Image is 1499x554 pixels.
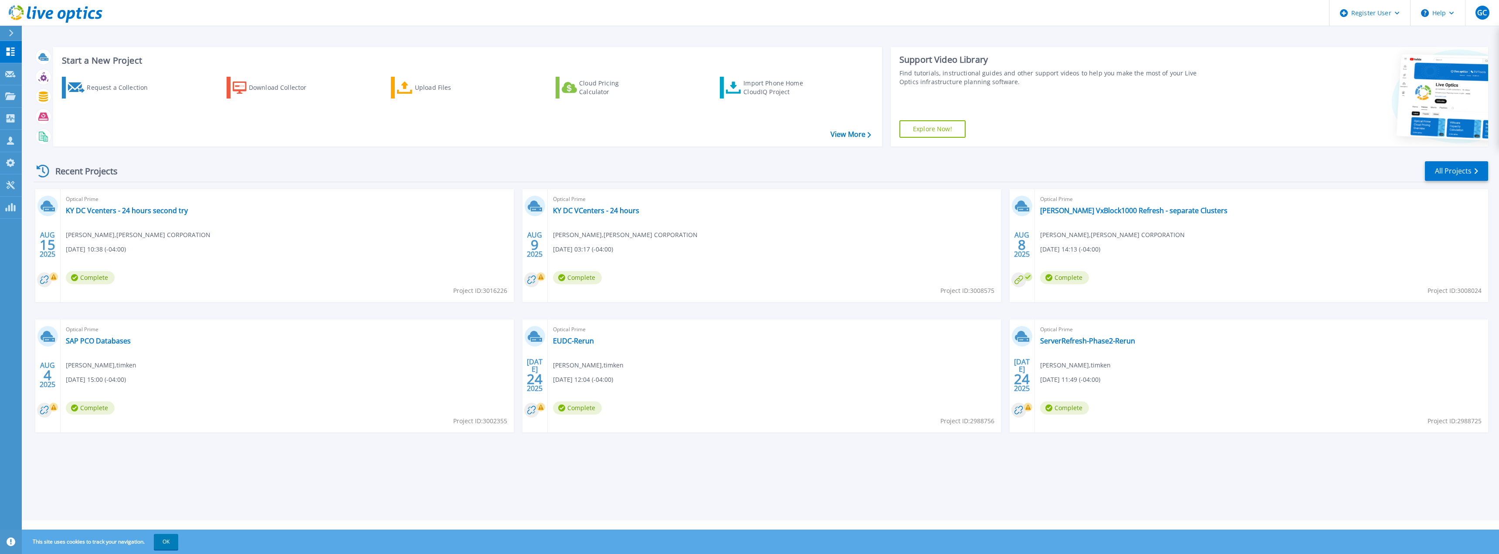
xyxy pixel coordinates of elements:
[415,79,485,96] div: Upload Files
[62,77,159,99] a: Request a Collection
[526,359,543,391] div: [DATE] 2025
[66,271,115,284] span: Complete
[579,79,649,96] div: Cloud Pricing Calculator
[453,286,507,296] span: Project ID: 3016226
[66,375,126,384] span: [DATE] 15:00 (-04:00)
[1014,229,1030,261] div: AUG 2025
[66,325,509,334] span: Optical Prime
[66,206,188,215] a: KY DC Vcenters - 24 hours second try
[553,325,996,334] span: Optical Prime
[154,534,178,550] button: OK
[66,245,126,254] span: [DATE] 10:38 (-04:00)
[1018,241,1026,248] span: 8
[227,77,324,99] a: Download Collector
[553,271,602,284] span: Complete
[39,229,56,261] div: AUG 2025
[553,401,602,415] span: Complete
[1040,194,1483,204] span: Optical Prime
[66,194,509,204] span: Optical Prime
[1014,375,1030,383] span: 24
[1040,245,1100,254] span: [DATE] 14:13 (-04:00)
[1040,336,1135,345] a: ServerRefresh-Phase2-Rerun
[553,360,624,370] span: [PERSON_NAME] , timken
[553,194,996,204] span: Optical Prime
[526,229,543,261] div: AUG 2025
[743,79,811,96] div: Import Phone Home CloudIQ Project
[39,359,56,391] div: AUG 2025
[940,286,994,296] span: Project ID: 3008575
[553,375,613,384] span: [DATE] 12:04 (-04:00)
[831,130,871,139] a: View More
[44,371,51,379] span: 4
[249,79,319,96] div: Download Collector
[1040,230,1185,240] span: [PERSON_NAME] , [PERSON_NAME] CORPORATION
[34,160,129,182] div: Recent Projects
[553,206,639,215] a: KY DC VCenters - 24 hours
[553,245,613,254] span: [DATE] 03:17 (-04:00)
[531,241,539,248] span: 9
[1040,271,1089,284] span: Complete
[24,534,178,550] span: This site uses cookies to track your navigation.
[1477,9,1487,16] span: GC
[391,77,488,99] a: Upload Files
[66,401,115,415] span: Complete
[1040,206,1228,215] a: [PERSON_NAME] VxBlock1000 Refresh - separate Clusters
[1040,375,1100,384] span: [DATE] 11:49 (-04:00)
[1014,359,1030,391] div: [DATE] 2025
[940,416,994,426] span: Project ID: 2988756
[66,336,131,345] a: SAP PCO Databases
[453,416,507,426] span: Project ID: 3002355
[527,375,543,383] span: 24
[66,360,136,370] span: [PERSON_NAME] , timken
[556,77,653,99] a: Cloud Pricing Calculator
[899,69,1211,86] div: Find tutorials, instructional guides and other support videos to help you make the most of your L...
[1428,416,1482,426] span: Project ID: 2988725
[553,230,698,240] span: [PERSON_NAME] , [PERSON_NAME] CORPORATION
[1040,360,1111,370] span: [PERSON_NAME] , timken
[1425,161,1488,181] a: All Projects
[899,54,1211,65] div: Support Video Library
[87,79,156,96] div: Request a Collection
[1040,325,1483,334] span: Optical Prime
[899,120,966,138] a: Explore Now!
[62,56,871,65] h3: Start a New Project
[66,230,210,240] span: [PERSON_NAME] , [PERSON_NAME] CORPORATION
[1040,401,1089,415] span: Complete
[40,241,55,248] span: 15
[1428,286,1482,296] span: Project ID: 3008024
[553,336,594,345] a: EUDC-Rerun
